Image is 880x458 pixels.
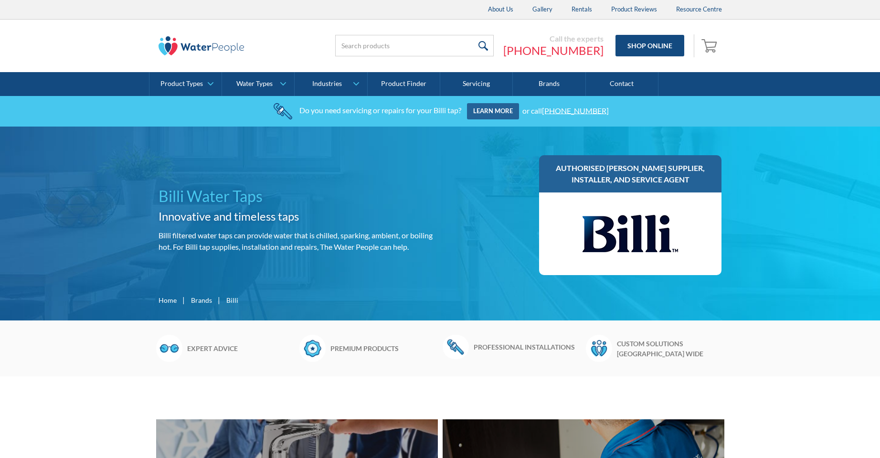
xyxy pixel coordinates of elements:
a: Water Types [222,72,294,96]
div: Water Types [236,80,273,88]
a: Contact [586,72,658,96]
img: Glasses [156,335,182,362]
img: shopping cart [701,38,720,53]
a: Shop Online [615,35,684,56]
h6: Premium products [330,343,438,353]
input: Search products [335,35,494,56]
img: Waterpeople Symbol [586,335,612,362]
a: [PHONE_NUMBER] [503,43,604,58]
div: or call [522,106,609,115]
div: Product Types [160,80,203,88]
h6: Expert advice [187,343,295,353]
img: Wrench [443,335,469,359]
h6: Professional installations [474,342,581,352]
div: | [217,294,222,306]
img: Billi [583,202,678,266]
a: Product Finder [368,72,440,96]
div: Call the experts [503,34,604,43]
a: Product Types [149,72,222,96]
div: Billi [226,295,238,305]
h2: Innovative and timeless taps [159,208,436,225]
a: [PHONE_NUMBER] [542,106,609,115]
a: Open empty cart [699,34,722,57]
img: The Water People [159,36,244,55]
h3: Authorised [PERSON_NAME] supplier, installer, and service agent [549,162,712,185]
a: Brands [191,295,212,305]
a: Industries [295,72,367,96]
a: Brands [513,72,585,96]
a: Servicing [440,72,513,96]
p: Billi filtered water taps can provide water that is chilled, sparking, ambient, or boiling hot. F... [159,230,436,253]
a: Learn more [467,103,519,119]
a: Home [159,295,177,305]
div: Industries [312,80,342,88]
img: Badge [299,335,326,362]
div: Do you need servicing or repairs for your Billi tap? [299,106,461,115]
h1: Billi Water Taps [159,185,436,208]
h6: Custom solutions [GEOGRAPHIC_DATA] wide [617,339,724,359]
div: | [181,294,186,306]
